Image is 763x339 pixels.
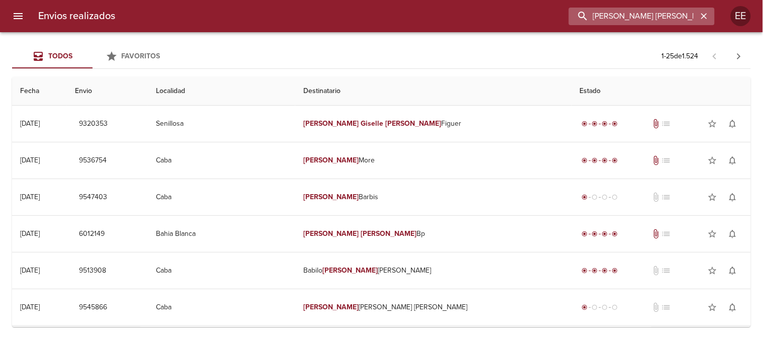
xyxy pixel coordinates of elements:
[592,231,598,237] span: radio_button_checked
[75,225,109,243] button: 6012149
[20,119,40,128] div: [DATE]
[582,157,588,163] span: radio_button_checked
[703,224,723,244] button: Agregar a favoritos
[602,304,608,310] span: radio_button_unchecked
[703,150,723,171] button: Agregar a favoritos
[708,229,718,239] span: star_border
[602,231,608,237] span: radio_button_checked
[651,229,661,239] span: Tiene documentos adjuntos
[295,289,572,325] td: [PERSON_NAME] [PERSON_NAME]
[703,297,723,317] button: Agregar a favoritos
[612,268,618,274] span: radio_button_checked
[731,6,751,26] div: Abrir información de usuario
[572,77,751,106] th: Estado
[582,304,588,310] span: radio_button_checked
[612,231,618,237] span: radio_button_checked
[582,231,588,237] span: radio_button_checked
[703,261,723,281] button: Agregar a favoritos
[728,229,738,239] span: notifications_none
[295,106,572,142] td: Figuer
[703,51,727,61] span: Pagina anterior
[592,268,598,274] span: radio_button_checked
[79,301,107,314] span: 9545866
[75,151,111,170] button: 9536754
[303,119,359,128] em: [PERSON_NAME]
[592,304,598,310] span: radio_button_unchecked
[6,4,30,28] button: menu
[569,8,698,25] input: buscar
[582,121,588,127] span: radio_button_checked
[79,265,106,277] span: 9513908
[79,154,107,167] span: 9536754
[612,157,618,163] span: radio_button_checked
[122,52,160,60] span: Favoritos
[79,118,108,130] span: 9320353
[79,228,105,240] span: 6012149
[612,304,618,310] span: radio_button_unchecked
[580,302,620,312] div: Generado
[303,303,359,311] em: [PERSON_NAME]
[67,77,148,106] th: Envio
[580,192,620,202] div: Generado
[708,192,718,202] span: star_border
[295,142,572,179] td: More
[582,268,588,274] span: radio_button_checked
[703,114,723,134] button: Agregar a favoritos
[295,252,572,289] td: Babilo [PERSON_NAME]
[708,119,718,129] span: star_border
[75,262,110,280] button: 9513908
[612,194,618,200] span: radio_button_unchecked
[12,77,67,106] th: Fecha
[651,192,661,202] span: No tiene documentos adjuntos
[728,155,738,165] span: notifications_none
[612,121,618,127] span: radio_button_checked
[651,302,661,312] span: No tiene documentos adjuntos
[602,121,608,127] span: radio_button_checked
[38,8,115,24] h6: Envios realizados
[728,302,738,312] span: notifications_none
[661,155,671,165] span: No tiene pedido asociado
[148,179,295,215] td: Caba
[661,229,671,239] span: No tiene pedido asociado
[708,155,718,165] span: star_border
[592,121,598,127] span: radio_button_checked
[386,119,442,128] em: [PERSON_NAME]
[295,77,572,106] th: Destinatario
[703,187,723,207] button: Agregar a favoritos
[602,194,608,200] span: radio_button_unchecked
[582,194,588,200] span: radio_button_checked
[651,266,661,276] span: No tiene documentos adjuntos
[728,192,738,202] span: notifications_none
[651,155,661,165] span: Tiene documentos adjuntos
[723,114,743,134] button: Activar notificaciones
[295,216,572,252] td: Bp
[303,193,359,201] em: [PERSON_NAME]
[661,266,671,276] span: No tiene pedido asociado
[303,229,359,238] em: [PERSON_NAME]
[727,44,751,68] span: Pagina siguiente
[20,156,40,164] div: [DATE]
[75,298,111,317] button: 9545866
[12,44,173,68] div: Tabs Envios
[580,229,620,239] div: Entregado
[48,52,72,60] span: Todos
[75,188,111,207] button: 9547403
[148,252,295,289] td: Caba
[728,119,738,129] span: notifications_none
[20,193,40,201] div: [DATE]
[20,303,40,311] div: [DATE]
[580,119,620,129] div: Entregado
[662,51,699,61] p: 1 - 25 de 1.524
[592,194,598,200] span: radio_button_unchecked
[148,216,295,252] td: Bahia Blanca
[651,119,661,129] span: Tiene documentos adjuntos
[731,6,751,26] div: EE
[661,192,671,202] span: No tiene pedido asociado
[148,142,295,179] td: Caba
[592,157,598,163] span: radio_button_checked
[79,191,107,204] span: 9547403
[148,289,295,325] td: Caba
[728,266,738,276] span: notifications_none
[723,261,743,281] button: Activar notificaciones
[661,119,671,129] span: No tiene pedido asociado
